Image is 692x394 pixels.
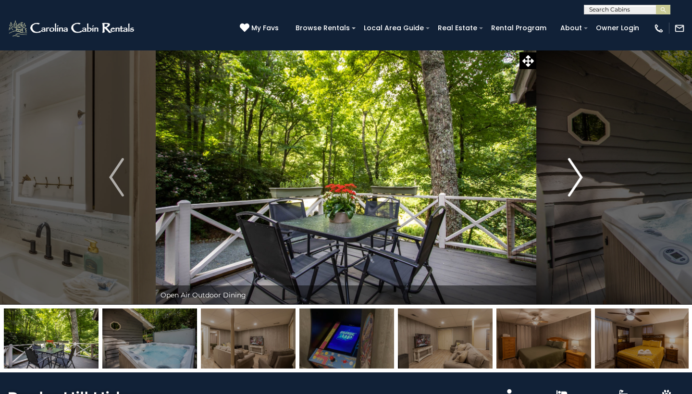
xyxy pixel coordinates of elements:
img: White-1-2.png [7,19,137,38]
img: 163601159 [398,308,493,369]
span: My Favs [251,23,279,33]
img: mail-regular-white.png [674,23,685,34]
a: Rental Program [486,21,551,36]
img: 163601161 [595,308,690,369]
a: Browse Rentals [291,21,355,36]
div: Open Air Outdoor Dining [156,285,536,305]
img: 166274845 [299,308,394,369]
a: About [556,21,587,36]
button: Next [536,50,615,305]
img: 164834789 [102,308,197,369]
img: arrow [109,158,124,197]
img: 164834777 [4,308,99,369]
a: Owner Login [591,21,644,36]
img: 163601160 [496,308,591,369]
button: Previous [77,50,156,305]
a: My Favs [240,23,281,34]
img: arrow [568,158,582,197]
a: Real Estate [433,21,482,36]
a: Local Area Guide [359,21,429,36]
img: 163601158 [201,308,296,369]
img: phone-regular-white.png [654,23,664,34]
